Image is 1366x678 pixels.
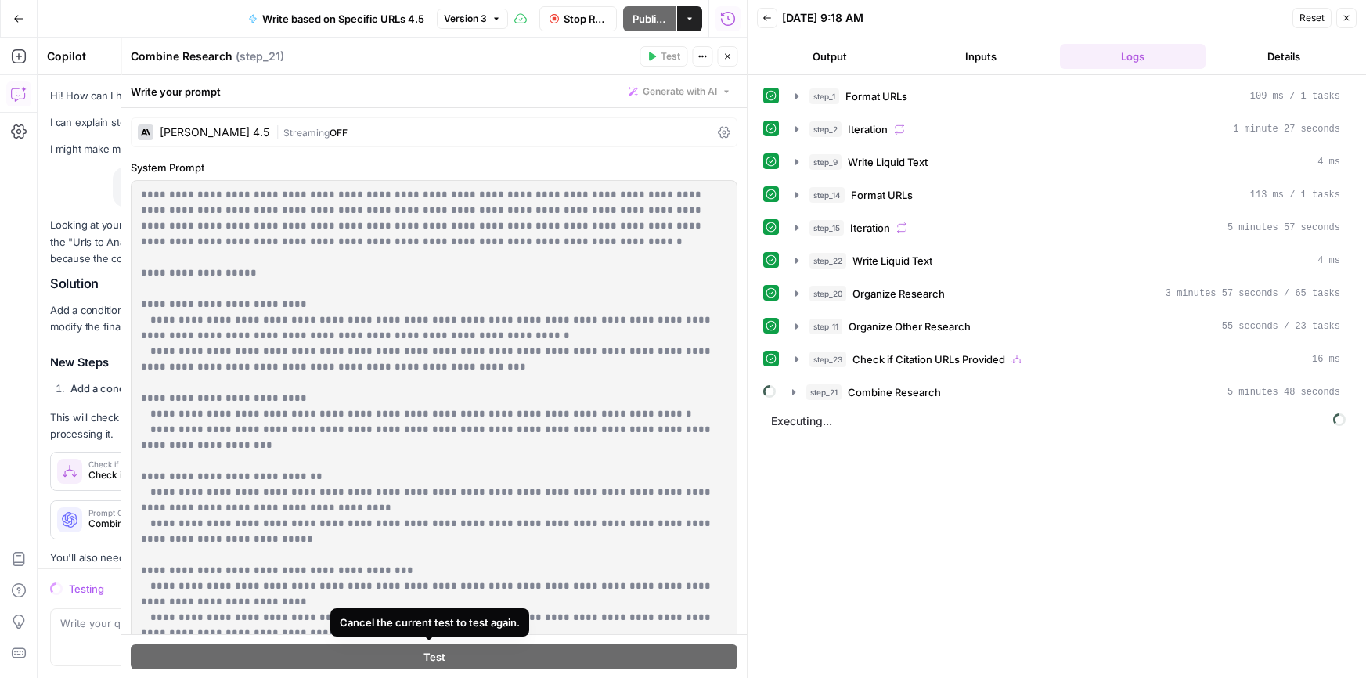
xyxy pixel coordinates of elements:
span: | [276,124,283,139]
span: step_22 [809,253,846,269]
button: 4 ms [786,150,1350,175]
span: Executing... [766,409,1350,434]
p: I can explain steps, debug, write prompts, code, and offer advice. [50,114,494,131]
button: Logs [1060,44,1206,69]
h3: New Steps [50,352,494,373]
span: Organize Research [852,286,945,301]
button: 5 minutes 48 seconds [783,380,1350,405]
span: Combine Research (step_21) [88,517,416,531]
h2: Solution [50,276,494,291]
span: ( step_21 ) [236,49,284,64]
div: The input "Urls to Analyze and Cite" is optional, so can you update the workflow to allow when th... [113,167,494,207]
div: Testing [69,580,494,596]
span: 4 ms [1317,254,1340,268]
span: Combine Research [848,384,941,400]
span: step_20 [809,286,846,301]
button: Inputs [909,44,1054,69]
span: 1 minute 27 seconds [1233,122,1340,136]
span: Publish [633,11,667,27]
button: Reset [1292,8,1332,28]
span: Test [661,49,680,63]
span: Write based on Specific URLs 4.5 [262,11,424,27]
span: Test [423,648,445,664]
button: 55 seconds / 23 tasks [786,314,1350,339]
span: Check if the optional "Urls to Analyze and Cite" input contains content [88,468,420,482]
span: Iteration [848,121,888,137]
span: step_15 [809,220,844,236]
span: step_14 [809,187,845,203]
button: Publish [623,6,676,31]
span: step_1 [809,88,839,104]
strong: Add a conditional step [70,382,177,395]
button: Details [1212,44,1357,69]
span: Check if Citation URLs Provided [852,352,1005,367]
span: Streaming [283,127,330,139]
span: 16 ms [1312,352,1340,366]
span: step_21 [806,384,842,400]
button: 3 minutes 57 seconds / 65 tasks [786,281,1350,306]
span: step_9 [809,154,842,170]
span: Write Liquid Text [848,154,928,170]
span: Check if Citation URLs Provided [88,460,420,468]
span: 113 ms / 1 tasks [1250,188,1340,202]
span: Format URLs [851,187,913,203]
span: Prompt Changes [88,509,416,517]
span: OFF [330,127,348,139]
span: Write Liquid Text [852,253,932,269]
button: Test [131,644,737,669]
button: 16 ms [786,347,1350,372]
span: Iteration [850,220,890,236]
button: 113 ms / 1 tasks [786,182,1350,207]
p: I might make mistakes now and then, but I’m always learning — let’s tackle it together! [50,141,494,157]
span: 4 ms [1317,155,1340,169]
span: Version 3 [444,12,487,26]
span: Format URLs [845,88,907,104]
span: 5 minutes 57 seconds [1227,221,1340,235]
label: System Prompt [131,160,737,175]
button: Stop Run [539,6,617,31]
p: Looking at your workflow, I can see that the second iteration path (steps 14-22) processes the "U... [50,217,494,266]
span: 3 minutes 57 seconds / 65 tasks [1166,287,1340,301]
span: step_23 [809,352,846,367]
button: Write based on Specific URLs 4.5 [239,6,434,31]
span: Organize Other Research [849,319,971,334]
p: You'll also need to move the existing citation processing steps (steps 14, 15, 20, and 22) into t... [50,550,494,582]
button: Test [640,46,687,67]
p: This will check if the optional "Urls to Analyze and Cite" input contains any content before proc... [50,409,494,442]
button: 5 minutes 57 seconds [786,215,1350,240]
div: Write your prompt [121,75,747,107]
span: Reset [1299,11,1325,25]
button: Output [757,44,903,69]
span: 5 minutes 48 seconds [1227,385,1340,399]
button: 109 ms / 1 tasks [786,84,1350,109]
div: Combine Research [131,49,635,64]
button: 1 minute 27 seconds [786,117,1350,142]
div: [PERSON_NAME] 4.5 [160,127,269,138]
span: 109 ms / 1 tasks [1250,89,1340,103]
p: Add a conditional step to check if the optional input has content before processing it, and modif... [50,302,494,335]
div: Copilot [47,49,372,64]
span: step_2 [809,121,842,137]
span: step_11 [809,319,842,334]
button: 4 ms [786,248,1350,273]
span: 55 seconds / 23 tasks [1222,319,1340,334]
p: Hi! How can I help with your workflow? [50,88,494,104]
span: Stop Run [564,11,607,27]
button: Generate with AI [622,81,737,102]
span: Generate with AI [643,85,717,99]
button: Version 3 [437,9,508,29]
